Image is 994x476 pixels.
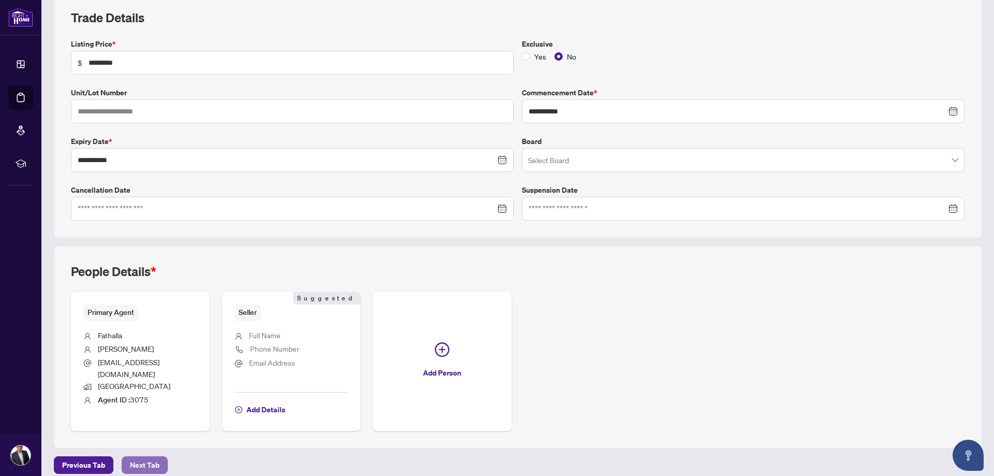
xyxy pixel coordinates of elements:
[249,330,281,340] span: Full Name
[71,136,514,147] label: Expiry Date
[530,51,550,62] span: Yes
[522,38,964,50] label: Exclusive
[235,406,242,413] span: plus-circle
[293,292,360,305] span: Suggested
[54,456,113,474] button: Previous Tab
[246,401,285,418] span: Add Details
[71,263,156,280] h2: People Details
[98,381,170,391] span: [GEOGRAPHIC_DATA]
[71,38,514,50] label: Listing Price
[71,9,964,26] h2: Trade Details
[953,440,984,471] button: Open asap
[98,330,122,340] span: Fathalla
[98,344,154,353] span: [PERSON_NAME]
[249,358,295,367] span: Email Address
[78,57,82,68] span: $
[98,357,159,379] span: [EMAIL_ADDRESS][DOMAIN_NAME]
[122,456,168,474] button: Next Tab
[250,344,299,353] span: Phone Number
[98,395,130,405] b: Agent ID :
[435,342,449,357] span: plus-circle
[62,457,105,473] span: Previous Tab
[83,305,138,321] span: Primary Agent
[71,184,514,196] label: Cancellation Date
[71,87,514,98] label: Unit/Lot Number
[11,445,31,465] img: Profile Icon
[98,395,149,404] span: 3075
[522,184,964,196] label: Suspension Date
[8,8,33,27] img: logo
[235,305,261,321] span: Seller
[563,51,580,62] span: No
[522,87,964,98] label: Commencement Date
[130,457,159,473] span: Next Tab
[373,292,511,431] button: Add Person
[235,401,286,419] button: Add Details
[522,136,964,147] label: Board
[423,365,461,381] span: Add Person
